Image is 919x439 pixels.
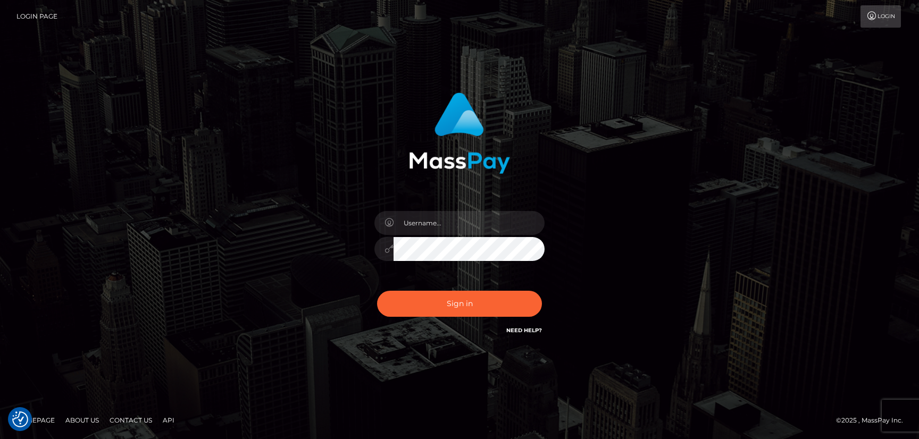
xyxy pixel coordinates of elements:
a: About Us [61,412,103,428]
button: Consent Preferences [12,411,28,427]
button: Sign in [377,291,542,317]
a: Homepage [12,412,59,428]
input: Username... [394,211,545,235]
img: Revisit consent button [12,411,28,427]
a: Login Page [16,5,57,28]
a: API [158,412,179,428]
div: © 2025 , MassPay Inc. [836,415,911,426]
a: Login [860,5,901,28]
a: Contact Us [105,412,156,428]
a: Need Help? [506,327,542,334]
img: MassPay Login [409,92,510,174]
